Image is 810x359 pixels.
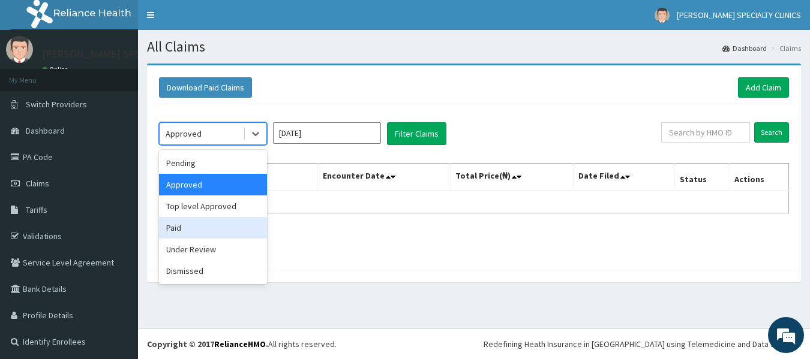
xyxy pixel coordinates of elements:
span: Claims [26,178,49,189]
p: [PERSON_NAME] SPECIALTY CLINICS [42,49,211,59]
button: Filter Claims [387,122,446,145]
th: Total Price(₦) [451,164,574,191]
th: Encounter Date [318,164,451,191]
a: Add Claim [738,77,789,98]
div: Approved [159,174,267,195]
div: Redefining Heath Insurance in [GEOGRAPHIC_DATA] using Telemedicine and Data Science! [484,338,801,350]
img: d_794563401_company_1708531726252_794563401 [22,60,49,90]
th: Status [675,164,730,191]
input: Search [754,122,789,143]
span: [PERSON_NAME] SPECIALTY CLINICS [677,10,801,20]
textarea: Type your message and hit 'Enter' [6,235,229,277]
div: Approved [166,128,202,140]
span: Dashboard [26,125,65,136]
div: Dismissed [159,260,267,282]
a: Online [42,65,71,74]
img: User Image [655,8,670,23]
button: Download Paid Claims [159,77,252,98]
th: Date Filed [573,164,674,191]
div: Under Review [159,239,267,260]
img: User Image [6,36,33,63]
div: Pending [159,152,267,174]
div: Minimize live chat window [197,6,226,35]
div: Chat with us now [62,67,202,83]
span: Switch Providers [26,99,87,110]
span: We're online! [70,105,166,226]
li: Claims [768,43,801,53]
a: Dashboard [722,43,767,53]
a: RelianceHMO [214,339,266,349]
div: Paid [159,217,267,239]
strong: Copyright © 2017 . [147,339,268,349]
span: Tariffs [26,204,47,215]
footer: All rights reserved. [138,328,810,359]
th: Actions [730,164,789,191]
input: Select Month and Year [273,122,381,144]
h1: All Claims [147,39,801,55]
input: Search by HMO ID [661,122,750,143]
div: Top level Approved [159,195,267,217]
